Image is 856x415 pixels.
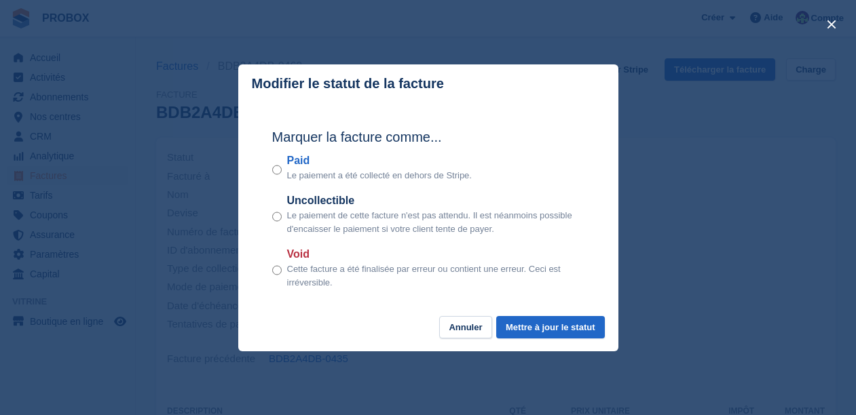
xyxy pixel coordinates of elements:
[287,169,472,182] p: Le paiement a été collecté en dehors de Stripe.
[272,127,584,147] h2: Marquer la facture comme...
[496,316,604,338] button: Mettre à jour le statut
[287,209,584,235] p: Le paiement de cette facture n'est pas attendu. Il est néanmoins possible d'encaisser le paiement...
[439,316,491,338] button: Annuler
[287,153,472,169] label: Paid
[287,246,584,262] label: Void
[287,262,584,289] p: Cette facture a été finalisée par erreur ou contient une erreur. Ceci est irréversible.
[287,193,584,209] label: Uncollectible
[252,76,444,92] p: Modifier le statut de la facture
[821,14,842,35] button: close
